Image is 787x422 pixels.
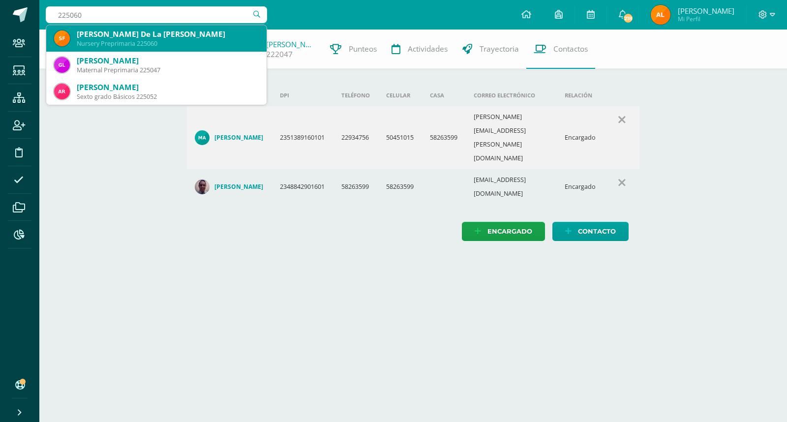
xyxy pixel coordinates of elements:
a: Actividades [384,30,455,69]
img: e7a313834022c5a8c24d1e1235c288fc.png [195,130,210,145]
span: Encargado [487,222,532,241]
input: Busca un usuario... [46,6,267,23]
th: Teléfono [333,85,378,106]
div: Sexto grado Básicos 225052 [77,92,259,101]
img: af9b8bc9e20a7c198341f7486dafb623.png [651,5,670,25]
div: [PERSON_NAME] [77,56,259,66]
th: DPI [272,85,333,106]
td: 58263599 [422,106,466,169]
td: 50451015 [378,106,422,169]
img: fd1dc051c4cb7d9f4f314e7ecc1de9a1.png [54,57,70,73]
a: 222047 [266,49,293,60]
img: 0182dcc14cb0207d5e19bf2827c29864.png [195,180,210,194]
a: [PERSON_NAME] [195,130,264,145]
td: Encargado [557,169,604,205]
a: Punteos [323,30,384,69]
div: Maternal Preprimaria 225047 [77,66,259,74]
span: Trayectoria [480,44,519,54]
span: Punteos [349,44,377,54]
h4: [PERSON_NAME] [214,183,263,191]
div: Nursery Preprimaria 225060 [77,39,259,48]
span: Actividades [408,44,448,54]
a: Trayectoria [455,30,526,69]
td: 22934756 [333,106,378,169]
a: Contactos [526,30,595,69]
td: [PERSON_NAME][EMAIL_ADDRESS][PERSON_NAME][DOMAIN_NAME] [466,106,557,169]
td: 2351389160101 [272,106,333,169]
img: d292e208e23b819b7d43102419e3707c.png [54,30,70,46]
th: Correo electrónico [466,85,557,106]
a: Encargado [462,222,545,241]
th: Relación [557,85,604,106]
td: 2348842901601 [272,169,333,205]
h4: [PERSON_NAME] [214,134,263,142]
a: Contacto [552,222,629,241]
td: 58263599 [333,169,378,205]
span: Mi Perfil [678,15,734,23]
td: 58263599 [378,169,422,205]
span: Contacto [578,222,616,241]
a: [PERSON_NAME] [195,180,264,194]
a: [PERSON_NAME] [266,39,315,49]
th: Celular [378,85,422,106]
td: [EMAIL_ADDRESS][DOMAIN_NAME] [466,169,557,205]
span: [PERSON_NAME] [678,6,734,16]
div: [PERSON_NAME] De La [PERSON_NAME] [77,29,259,39]
td: Encargado [557,106,604,169]
span: 218 [623,13,634,24]
th: Casa [422,85,466,106]
div: [PERSON_NAME] [77,82,259,92]
img: 4de774f42518d4eb8b75a0b3566c67d2.png [54,84,70,99]
span: Contactos [553,44,588,54]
